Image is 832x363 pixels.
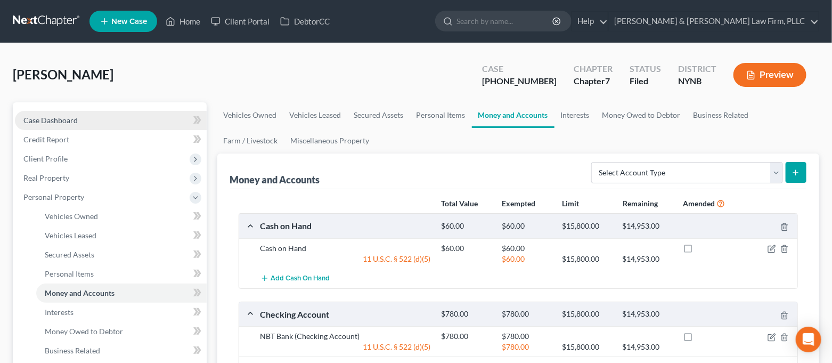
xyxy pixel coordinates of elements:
[436,243,496,254] div: $60.00
[260,269,330,288] button: Add Cash on Hand
[617,221,678,231] div: $14,953.00
[410,102,472,128] a: Personal Items
[23,192,84,201] span: Personal Property
[13,67,113,82] span: [PERSON_NAME]
[36,284,207,303] a: Money and Accounts
[678,63,716,75] div: District
[283,102,348,128] a: Vehicles Leased
[574,75,613,87] div: Chapter
[36,207,207,226] a: Vehicles Owned
[630,75,661,87] div: Filed
[15,111,207,130] a: Case Dashboard
[617,254,678,264] div: $14,953.00
[111,18,147,26] span: New Case
[284,128,376,154] a: Miscellaneous Property
[217,128,284,154] a: Farm / Livestock
[255,254,436,264] div: 11 U.S.C. § 522 (d)(5)
[348,102,410,128] a: Secured Assets
[596,102,687,128] a: Money Owed to Debtor
[45,327,123,336] span: Money Owed to Debtor
[557,309,617,319] div: $15,800.00
[45,231,96,240] span: Vehicles Leased
[683,199,715,208] strong: Amended
[255,243,436,254] div: Cash on Hand
[36,245,207,264] a: Secured Assets
[206,12,275,31] a: Client Portal
[45,212,98,221] span: Vehicles Owned
[557,342,617,352] div: $15,800.00
[687,102,755,128] a: Business Related
[23,135,69,144] span: Credit Report
[36,341,207,360] a: Business Related
[436,331,496,342] div: $780.00
[605,76,610,86] span: 7
[609,12,819,31] a: [PERSON_NAME] & [PERSON_NAME] Law Firm, PLLC
[255,331,436,342] div: NBT Bank (Checking Account)
[502,199,535,208] strong: Exempted
[275,12,335,31] a: DebtorCC
[496,243,557,254] div: $60.00
[496,342,557,352] div: $780.00
[217,102,283,128] a: Vehicles Owned
[557,254,617,264] div: $15,800.00
[554,102,596,128] a: Interests
[456,11,554,31] input: Search by name...
[436,309,496,319] div: $780.00
[436,221,496,231] div: $60.00
[255,309,436,320] div: Checking Account
[472,102,554,128] a: Money and Accounts
[23,173,69,182] span: Real Property
[796,327,821,352] div: Open Intercom Messenger
[36,322,207,341] a: Money Owed to Debtor
[255,220,436,231] div: Cash on Hand
[617,342,678,352] div: $14,953.00
[160,12,206,31] a: Home
[230,173,320,186] div: Money and Accounts
[733,63,806,87] button: Preview
[574,63,613,75] div: Chapter
[617,309,678,319] div: $14,953.00
[496,309,557,319] div: $780.00
[441,199,478,208] strong: Total Value
[496,331,557,342] div: $780.00
[623,199,658,208] strong: Remaining
[630,63,661,75] div: Status
[23,116,78,125] span: Case Dashboard
[496,221,557,231] div: $60.00
[562,199,580,208] strong: Limit
[36,303,207,322] a: Interests
[45,308,74,317] span: Interests
[482,63,557,75] div: Case
[36,264,207,284] a: Personal Items
[255,342,436,352] div: 11 U.S.C. § 522 (d)(5)
[23,154,68,163] span: Client Profile
[45,346,100,355] span: Business Related
[45,288,115,297] span: Money and Accounts
[572,12,608,31] a: Help
[482,75,557,87] div: [PHONE_NUMBER]
[15,130,207,149] a: Credit Report
[36,226,207,245] a: Vehicles Leased
[678,75,716,87] div: NYNB
[45,269,94,278] span: Personal Items
[557,221,617,231] div: $15,800.00
[45,250,94,259] span: Secured Assets
[496,254,557,264] div: $60.00
[271,275,330,283] span: Add Cash on Hand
